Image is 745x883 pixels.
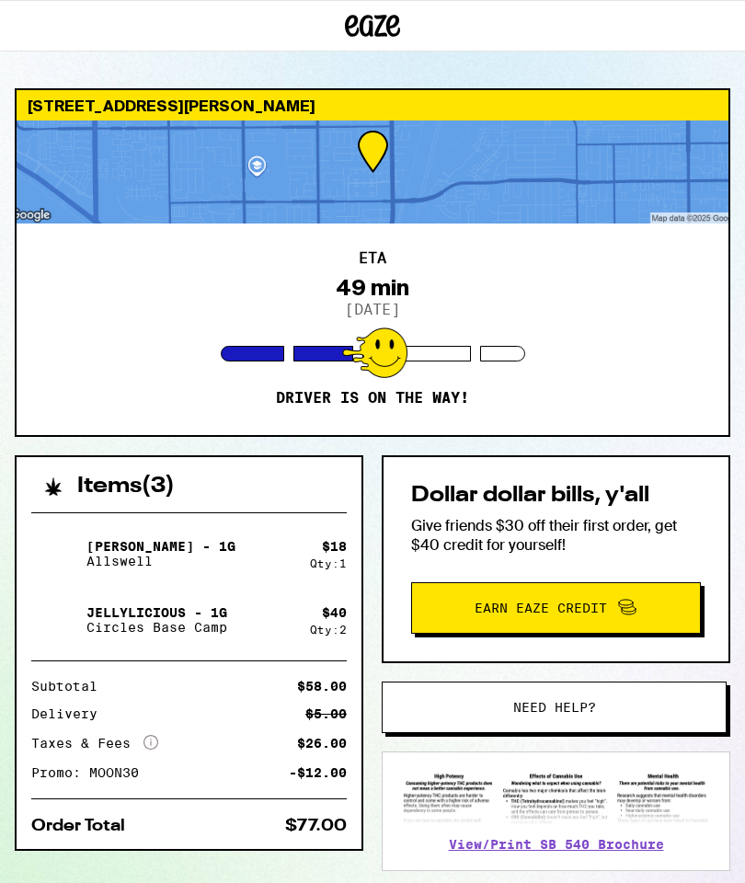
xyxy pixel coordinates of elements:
[86,605,227,620] p: Jellylicious - 1g
[77,476,175,498] h2: Items ( 3 )
[322,605,347,620] div: $ 40
[297,737,347,750] div: $26.00
[305,707,347,720] div: $5.00
[285,818,347,834] div: $77.00
[310,624,347,636] div: Qty: 2
[345,301,400,318] p: [DATE]
[86,539,235,554] p: [PERSON_NAME] - 1g
[411,485,701,507] h2: Dollar dollar bills, y'all
[31,528,83,579] img: King Louis XIII - 1g
[382,682,727,733] button: Need help?
[31,680,110,693] div: Subtotal
[17,90,728,120] div: [STREET_ADDRESS][PERSON_NAME]
[322,539,347,554] div: $ 18
[289,766,347,779] div: -$12.00
[475,602,607,614] span: Earn Eaze Credit
[336,275,409,301] div: 49 min
[31,735,158,751] div: Taxes & Fees
[411,582,701,634] button: Earn Eaze Credit
[449,837,664,852] a: View/Print SB 540 Brochure
[276,389,469,407] p: Driver is on the way!
[31,594,83,646] img: Jellylicious - 1g
[86,554,235,568] p: Allswell
[411,516,701,555] p: Give friends $30 off their first order, get $40 credit for yourself!
[297,680,347,693] div: $58.00
[310,557,347,569] div: Qty: 1
[401,771,711,825] img: SB 540 Brochure preview
[86,620,227,635] p: Circles Base Camp
[31,766,152,779] div: Promo: MOON30
[31,818,138,834] div: Order Total
[31,707,110,720] div: Delivery
[359,251,386,266] h2: ETA
[513,701,596,714] span: Need help?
